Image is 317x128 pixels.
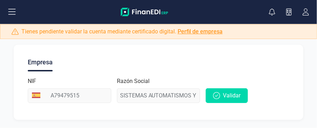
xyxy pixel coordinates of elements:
button: Validar [206,88,248,103]
span: Tienes pendiente validar la cuenta mediante certificado digital. [21,27,223,36]
label: NIF [28,77,36,85]
div: Empresa [28,53,53,71]
span: Validar [223,91,240,100]
a: Perfil de empresa [178,28,223,35]
label: Razón Social [117,77,150,85]
img: Logo Finanedi [121,8,169,16]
